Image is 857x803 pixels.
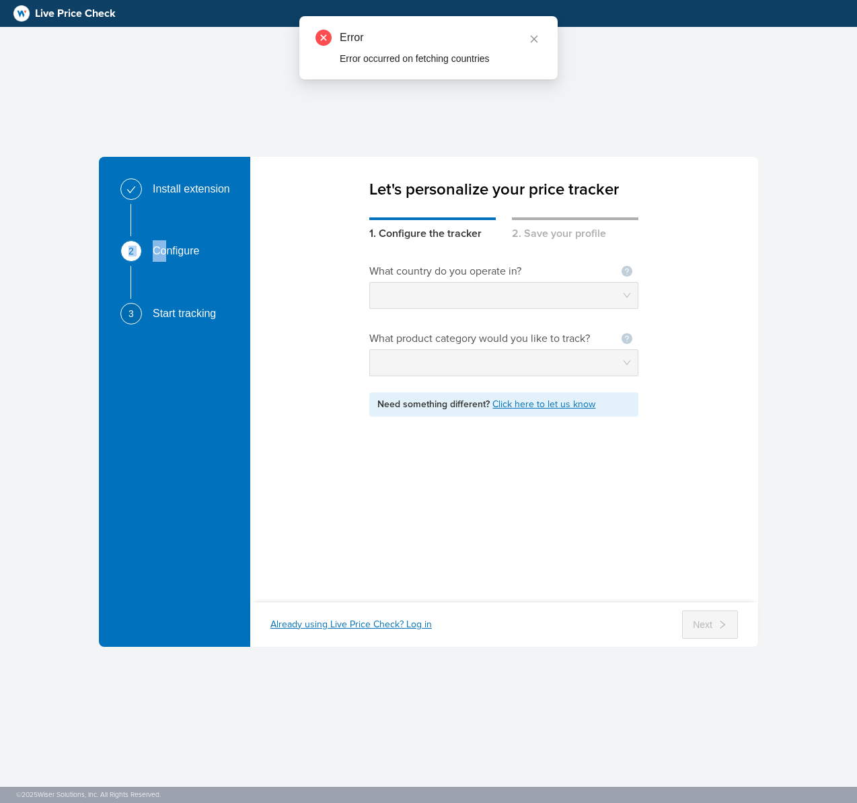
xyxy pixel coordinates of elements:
[340,30,542,46] div: Error
[153,178,241,200] div: Install extension
[315,30,332,46] span: close-circle
[622,333,632,344] span: question-circle
[369,330,604,347] div: What product category would you like to track?
[153,240,210,262] div: Configure
[369,263,537,279] div: What country do you operate in?
[529,34,539,44] span: close
[369,217,496,242] div: 1. Configure the tracker
[128,246,134,256] span: 2
[126,185,136,195] span: check
[13,5,30,22] img: logo
[128,309,134,318] span: 3
[153,303,227,324] div: Start tracking
[270,618,432,631] div: Already using Live Price Check? Log in
[35,5,116,22] span: Live Price Check
[340,51,542,66] div: Error occurred on fetching countries
[492,398,595,410] a: Click here to let us know
[369,157,638,201] div: Let's personalize your price tracker
[377,398,492,410] span: Need something different?
[512,217,638,242] div: 2. Save your profile
[622,266,632,277] span: question-circle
